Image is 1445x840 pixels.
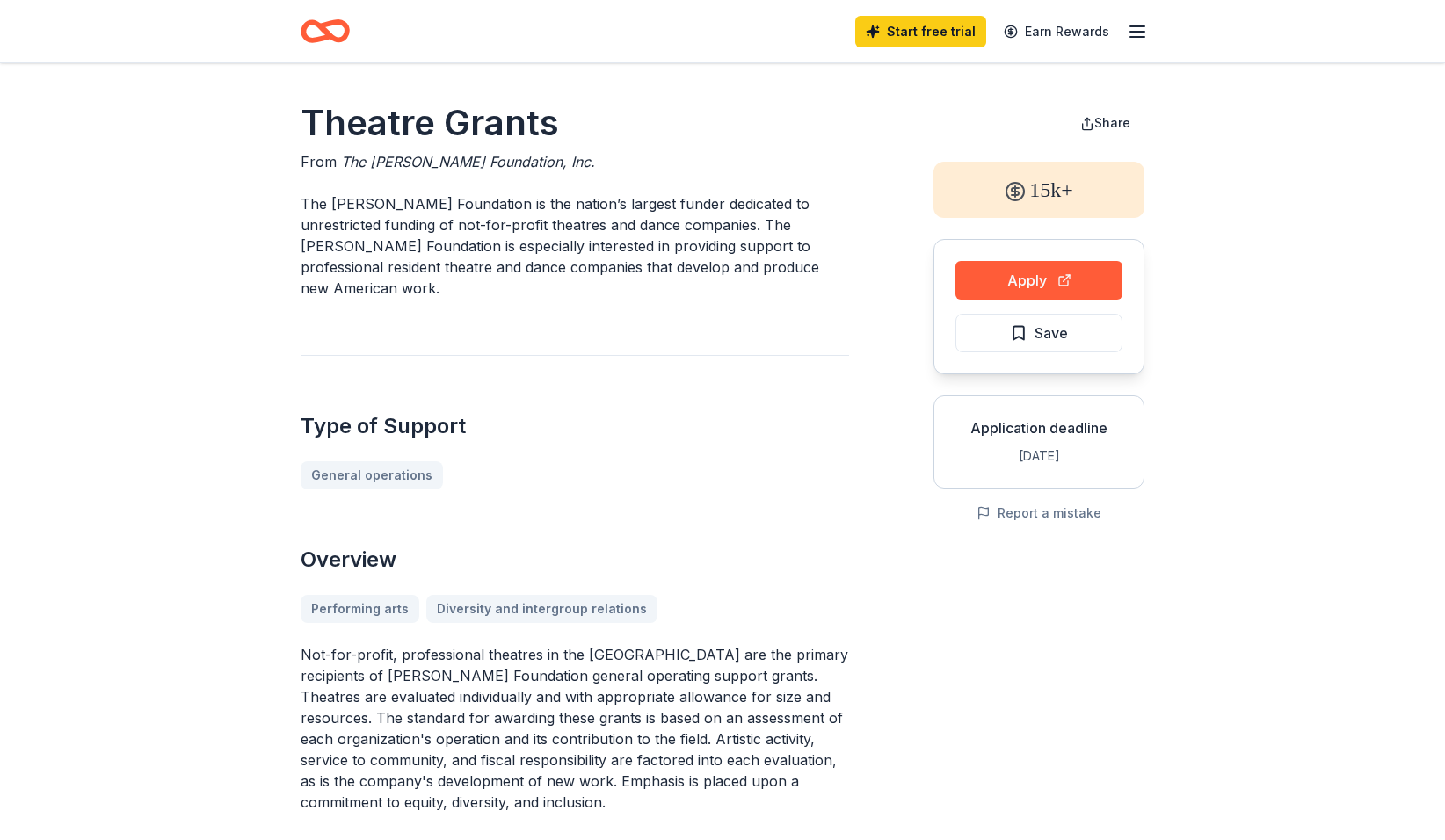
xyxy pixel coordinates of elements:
a: Start free trial [855,16,986,47]
p: The [PERSON_NAME] Foundation is the nation’s largest funder dedicated to unrestricted funding of ... [301,193,849,299]
h1: Theatre Grants [301,98,849,148]
button: Report a mistake [977,503,1101,524]
span: Share [1094,115,1130,130]
button: Apply [955,261,1122,300]
h2: Type of Support [301,412,849,440]
span: Save [1035,322,1068,344]
a: Home [301,11,350,52]
h2: Overview [301,546,849,574]
div: 15k+ [933,162,1144,218]
div: [DATE] [948,445,1129,467]
div: Application deadline [948,417,1129,438]
p: Not-for-profit, professional theatres in the [GEOGRAPHIC_DATA] are the primary recipients of [PER... [301,644,849,813]
button: Share [1066,105,1144,141]
button: Save [955,314,1122,352]
a: Earn Rewards [993,16,1120,47]
span: The [PERSON_NAME] Foundation, Inc. [341,153,595,170]
div: From [301,151,849,172]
